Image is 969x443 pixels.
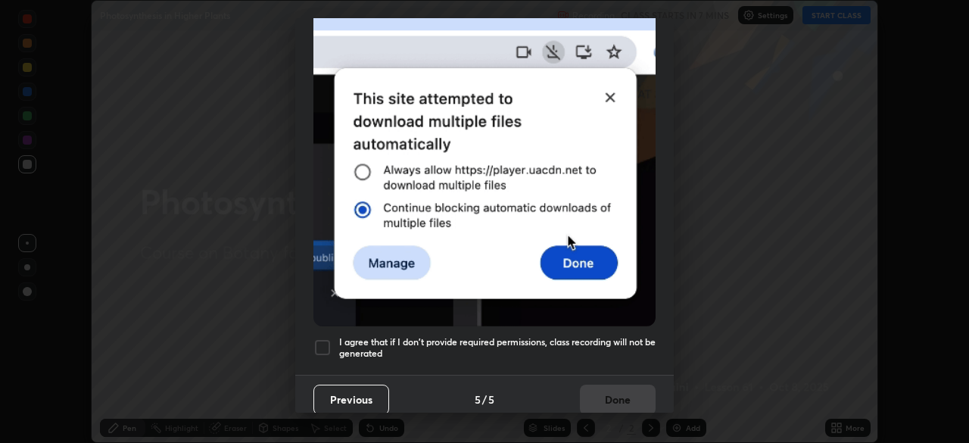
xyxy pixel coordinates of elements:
button: Previous [313,385,389,415]
h5: I agree that if I don't provide required permissions, class recording will not be generated [339,336,656,360]
h4: / [482,392,487,407]
h4: 5 [475,392,481,407]
h4: 5 [488,392,494,407]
